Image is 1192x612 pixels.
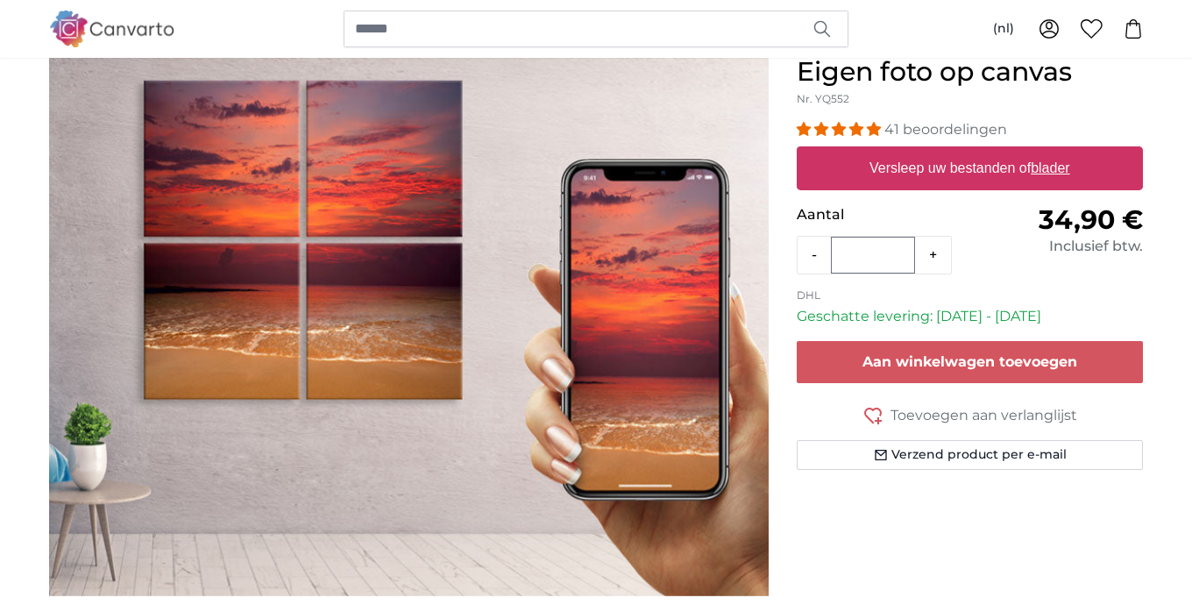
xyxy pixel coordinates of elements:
p: DHL [797,288,1143,302]
button: (nl) [979,13,1028,45]
img: Canvarto [49,11,175,46]
h1: Eigen foto op canvas [797,56,1143,88]
span: Nr. YQ552 [797,92,849,105]
u: blader [1031,160,1069,175]
div: 1 of 1 [49,56,769,596]
span: 41 beoordelingen [884,121,1007,138]
span: 4.98 stars [797,121,884,138]
span: Toevoegen aan verlanglijst [890,405,1077,426]
button: - [798,238,831,273]
span: Aan winkelwagen toevoegen [862,353,1077,370]
button: Toevoegen aan verlanglijst [797,404,1143,426]
p: Aantal [797,204,969,225]
img: personalised-canvas-print [49,56,769,596]
div: Inclusief btw. [970,236,1143,257]
button: Verzend product per e-mail [797,440,1143,470]
span: 34,90 € [1039,203,1143,236]
button: + [915,238,951,273]
p: Geschatte levering: [DATE] - [DATE] [797,306,1143,327]
button: Aan winkelwagen toevoegen [797,341,1143,383]
label: Versleep uw bestanden of [862,151,1077,186]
